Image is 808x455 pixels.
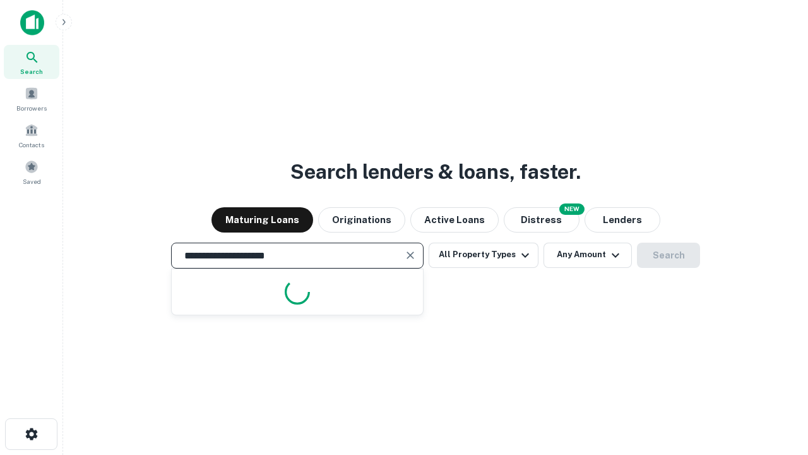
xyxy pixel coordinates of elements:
a: Borrowers [4,82,59,116]
button: Maturing Loans [211,207,313,233]
a: Saved [4,155,59,189]
button: Any Amount [544,243,632,268]
button: Active Loans [410,207,499,233]
h3: Search lenders & loans, faster. [290,157,581,187]
a: Search [4,45,59,79]
div: NEW [559,203,585,215]
button: All Property Types [429,243,538,268]
span: Borrowers [16,103,47,113]
a: Contacts [4,118,59,152]
span: Saved [23,176,41,186]
button: Search distressed loans with lien and other non-mortgage details. [504,207,579,233]
iframe: Chat Widget [745,354,808,415]
button: Clear [401,246,419,264]
button: Originations [318,207,405,233]
img: capitalize-icon.png [20,10,44,35]
span: Search [20,66,43,76]
span: Contacts [19,140,44,150]
button: Lenders [585,207,660,233]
